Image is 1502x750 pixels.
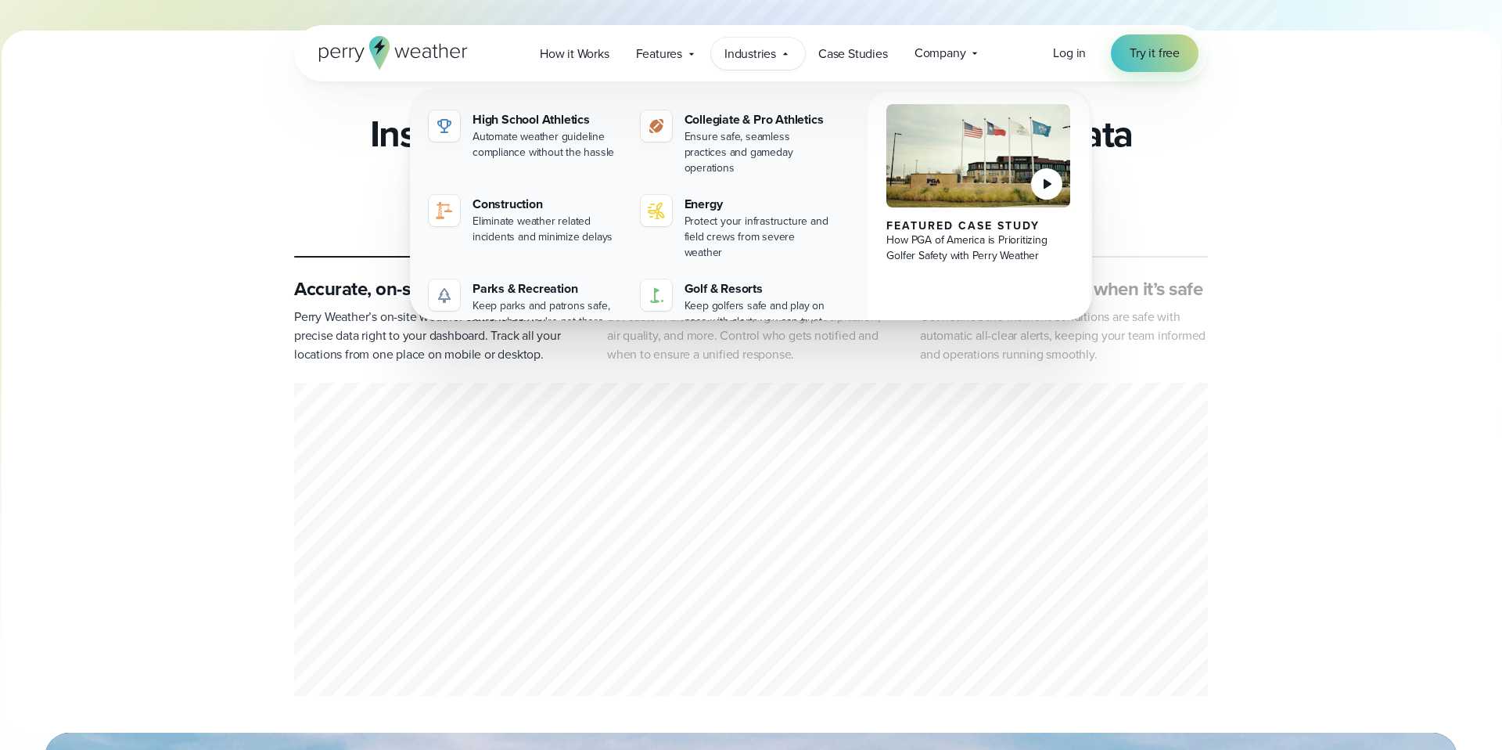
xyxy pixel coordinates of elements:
p: Set custom alerts for WBGT, lightning, precipitation, air quality, and more. Control who gets not... [607,308,895,364]
img: proathletics-icon@2x-1.svg [647,117,666,135]
a: Collegiate & Pro Athletics Ensure safe, seamless practices and gameday operations [634,104,840,182]
div: Eliminate weather related incidents and minimize delays [473,214,622,245]
img: noun-crane-7630938-1@2x.svg [435,201,454,220]
a: Energy Protect your infrastructure and field crews from severe weather [634,189,840,267]
img: energy-icon@2x-1.svg [647,201,666,220]
span: Case Studies [818,45,888,63]
span: How it Works [540,45,609,63]
span: Company [914,44,966,63]
div: High School Athletics [473,110,622,129]
span: Try it free [1130,44,1180,63]
a: Case Studies [805,38,901,70]
div: Keep golfers safe and play on pace with alerts you can trust [685,298,834,330]
img: highschool-icon.svg [435,117,454,135]
div: Keep parks and patrons safe, even when you're not there [473,298,622,330]
p: Perry Weather’s on-site weather stations deliver precise data right to your dashboard. Track all ... [294,308,582,364]
div: Construction [473,195,622,214]
a: PGA of America, Frisco Campus Featured Case Study How PGA of America is Prioritizing Golfer Safet... [868,92,1089,348]
a: Golf & Resorts Keep golfers safe and play on pace with alerts you can trust [634,273,840,336]
div: How PGA of America is Prioritizing Golfer Safety with Perry Weather [886,233,1070,264]
span: Features [636,45,682,63]
div: Golf & Resorts [685,279,834,298]
h2: Instant Alerts Powered by On-Site Weather Data [370,112,1133,156]
img: parks-icon-grey.svg [435,286,454,305]
a: Parks & Recreation Keep parks and patrons safe, even when you're not there [422,273,628,336]
img: golf-iconV2.svg [647,286,666,305]
p: Get notified the moment conditions are safe with automatic all-clear alerts, keeping your team in... [920,308,1208,364]
h3: Accurate, on-site weather data [294,276,582,301]
div: Protect your infrastructure and field crews from severe weather [685,214,834,261]
a: Construction Eliminate weather related incidents and minimize delays [422,189,628,251]
img: PGA of America, Frisco Campus [886,104,1070,207]
a: Try it free [1111,34,1198,72]
a: High School Athletics Automate weather guideline compliance without the hassle [422,104,628,167]
div: Collegiate & Pro Athletics [685,110,834,129]
div: Featured Case Study [886,220,1070,233]
span: Log in [1053,44,1086,62]
a: How it Works [526,38,623,70]
div: 1 of 3 [294,383,1208,701]
span: Industries [724,45,776,63]
div: Ensure safe, seamless practices and gameday operations [685,129,834,176]
div: Parks & Recreation [473,279,622,298]
a: Log in [1053,44,1086,63]
div: Automate weather guideline compliance without the hassle [473,129,622,160]
div: Energy [685,195,834,214]
div: slideshow [294,383,1208,701]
